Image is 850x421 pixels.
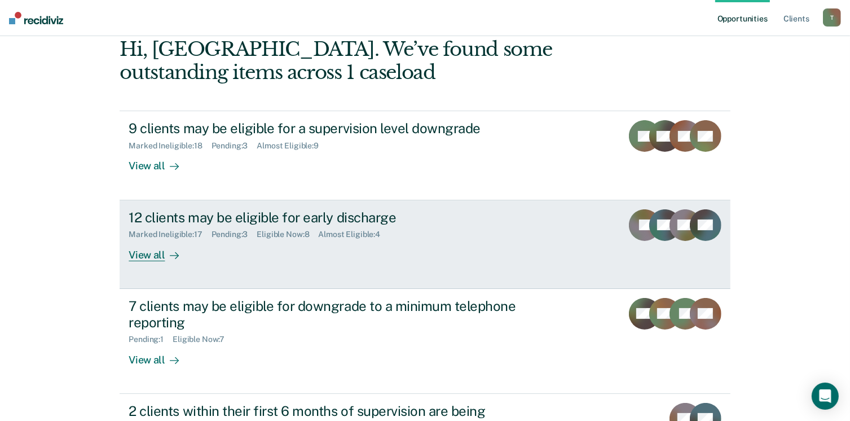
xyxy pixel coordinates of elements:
[129,239,192,261] div: View all
[129,209,525,226] div: 12 clients may be eligible for early discharge
[129,151,192,173] div: View all
[129,230,211,239] div: Marked Ineligible : 17
[129,335,173,344] div: Pending : 1
[120,200,730,289] a: 12 clients may be eligible for early dischargeMarked Ineligible:17Pending:3Eligible Now:8Almost E...
[129,298,525,331] div: 7 clients may be eligible for downgrade to a minimum telephone reporting
[120,289,730,394] a: 7 clients may be eligible for downgrade to a minimum telephone reportingPending:1Eligible Now:7Vi...
[823,8,841,27] button: T
[212,230,257,239] div: Pending : 3
[129,344,192,366] div: View all
[9,12,63,24] img: Recidiviz
[129,141,211,151] div: Marked Ineligible : 18
[257,230,318,239] div: Eligible Now : 8
[212,141,257,151] div: Pending : 3
[120,111,730,200] a: 9 clients may be eligible for a supervision level downgradeMarked Ineligible:18Pending:3Almost El...
[129,120,525,137] div: 9 clients may be eligible for a supervision level downgrade
[173,335,234,344] div: Eligible Now : 7
[318,230,389,239] div: Almost Eligible : 4
[120,38,608,84] div: Hi, [GEOGRAPHIC_DATA]. We’ve found some outstanding items across 1 caseload
[257,141,328,151] div: Almost Eligible : 9
[812,383,839,410] div: Open Intercom Messenger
